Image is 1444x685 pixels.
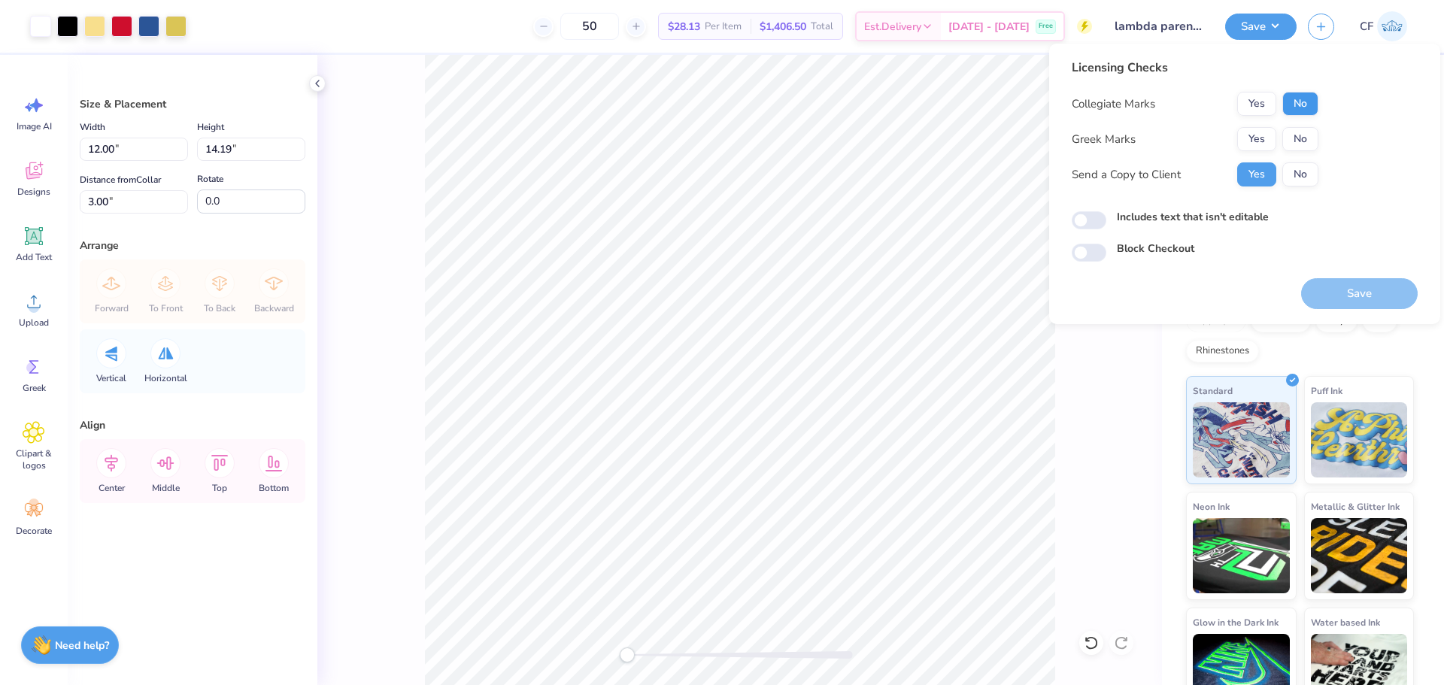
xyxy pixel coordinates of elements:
[760,19,806,35] span: $1,406.50
[1282,92,1318,116] button: No
[99,482,125,494] span: Center
[1193,518,1290,593] img: Neon Ink
[1237,162,1276,186] button: Yes
[80,238,305,253] div: Arrange
[17,186,50,198] span: Designs
[1311,614,1380,630] span: Water based Ink
[705,19,742,35] span: Per Item
[620,647,635,662] div: Accessibility label
[811,19,833,35] span: Total
[1237,127,1276,151] button: Yes
[96,372,126,384] span: Vertical
[1039,21,1053,32] span: Free
[1360,18,1373,35] span: CF
[16,525,52,537] span: Decorate
[948,19,1030,35] span: [DATE] - [DATE]
[1311,402,1408,477] img: Puff Ink
[1072,131,1136,148] div: Greek Marks
[80,171,161,189] label: Distance from Collar
[55,638,109,653] strong: Need help?
[1103,11,1214,41] input: Untitled Design
[212,482,227,494] span: Top
[1225,14,1297,40] button: Save
[1282,162,1318,186] button: No
[144,372,187,384] span: Horizontal
[1311,383,1342,399] span: Puff Ink
[1117,209,1269,225] label: Includes text that isn't editable
[668,19,700,35] span: $28.13
[1193,499,1230,514] span: Neon Ink
[1237,92,1276,116] button: Yes
[1072,59,1318,77] div: Licensing Checks
[1117,241,1194,256] label: Block Checkout
[1072,95,1155,113] div: Collegiate Marks
[1311,518,1408,593] img: Metallic & Glitter Ink
[19,317,49,329] span: Upload
[23,382,46,394] span: Greek
[197,118,224,136] label: Height
[259,482,289,494] span: Bottom
[1186,340,1259,362] div: Rhinestones
[80,118,105,136] label: Width
[1193,402,1290,477] img: Standard
[16,251,52,263] span: Add Text
[1193,383,1233,399] span: Standard
[80,96,305,112] div: Size & Placement
[560,13,619,40] input: – –
[9,447,59,471] span: Clipart & logos
[197,170,223,188] label: Rotate
[864,19,921,35] span: Est. Delivery
[152,482,180,494] span: Middle
[1353,11,1414,41] a: CF
[1072,166,1181,183] div: Send a Copy to Client
[1377,11,1407,41] img: Cholo Fernandez
[1311,499,1400,514] span: Metallic & Glitter Ink
[1282,127,1318,151] button: No
[1193,614,1279,630] span: Glow in the Dark Ink
[17,120,52,132] span: Image AI
[80,417,305,433] div: Align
